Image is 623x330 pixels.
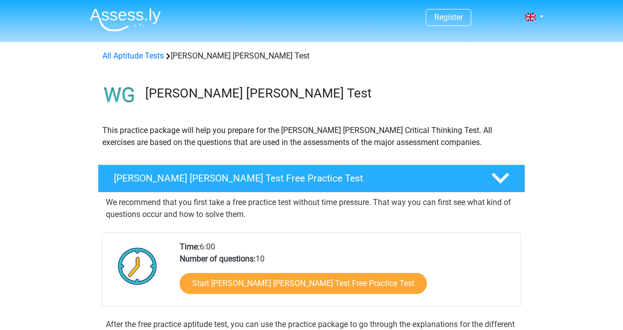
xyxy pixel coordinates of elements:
[98,50,525,62] div: [PERSON_NAME] [PERSON_NAME] Test
[114,172,475,184] h4: [PERSON_NAME] [PERSON_NAME] Test Free Practice Test
[434,12,463,22] a: Register
[90,8,161,31] img: Assessly
[94,164,529,192] a: [PERSON_NAME] [PERSON_NAME] Test Free Practice Test
[180,273,427,294] a: Start [PERSON_NAME] [PERSON_NAME] Test Free Practice Test
[106,196,517,220] p: We recommend that you first take a free practice test without time pressure. That way you can fir...
[180,242,200,251] b: Time:
[102,51,164,60] a: All Aptitude Tests
[102,124,521,148] p: This practice package will help you prepare for the [PERSON_NAME] [PERSON_NAME] Critical Thinking...
[112,241,163,291] img: Clock
[172,241,520,306] div: 6:00 10
[180,254,256,263] b: Number of questions:
[145,85,517,101] h3: [PERSON_NAME] [PERSON_NAME] Test
[98,74,141,116] img: watson glaser test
